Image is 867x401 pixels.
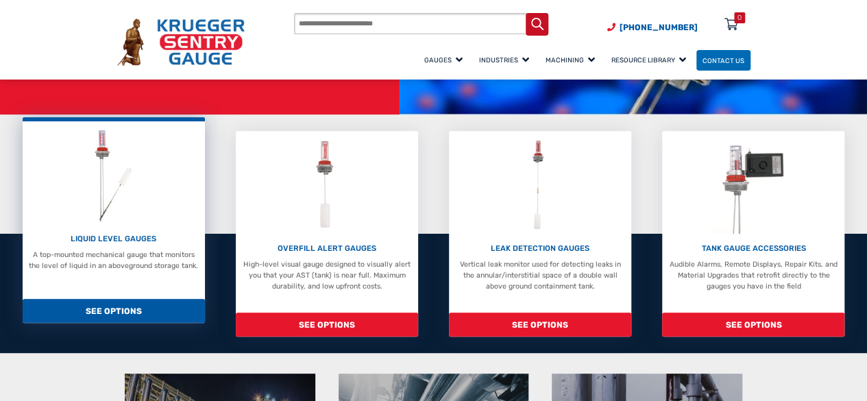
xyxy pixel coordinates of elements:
p: TANK GAUGE ACCESSORIES [668,243,840,254]
img: Krueger Sentry Gauge [117,19,245,66]
img: Tank Gauge Accessories [712,136,795,234]
img: Overfill Alert Gauges [304,136,350,234]
p: LEAK DETECTION GAUGES [454,243,626,254]
span: SEE OPTIONS [449,313,631,337]
a: Phone Number (920) 434-8860 [607,21,698,34]
a: Leak Detection Gauges LEAK DETECTION GAUGES Vertical leak monitor used for detecting leaks in the... [449,131,631,337]
span: Contact Us [703,56,744,64]
a: Overfill Alert Gauges OVERFILL ALERT GAUGES High-level visual gauge designed to visually alert yo... [236,131,418,337]
p: Audible Alarms, Remote Displays, Repair Kits, and Material Upgrades that retrofit directly to the... [668,259,840,291]
img: Liquid Level Gauges [86,127,141,225]
span: Machining [546,56,595,64]
span: Resource Library [611,56,686,64]
span: Industries [479,56,529,64]
span: SEE OPTIONS [662,313,844,337]
a: Liquid Level Gauges LIQUID LEVEL GAUGES A top-mounted mechanical gauge that monitors the level of... [23,117,205,323]
a: Tank Gauge Accessories TANK GAUGE ACCESSORIES Audible Alarms, Remote Displays, Repair Kits, and M... [662,131,844,337]
span: [PHONE_NUMBER] [620,23,698,32]
img: Leak Detection Gauges [520,136,560,234]
a: Resource Library [605,48,696,72]
span: Gauges [424,56,463,64]
span: SEE OPTIONS [236,313,418,337]
a: Machining [539,48,605,72]
a: Industries [473,48,539,72]
p: High-level visual gauge designed to visually alert you that your AST (tank) is near full. Maximum... [241,259,413,291]
p: A top-mounted mechanical gauge that monitors the level of liquid in an aboveground storage tank. [27,250,199,271]
div: 0 [737,12,742,23]
p: OVERFILL ALERT GAUGES [241,243,413,254]
a: Contact Us [696,50,750,71]
p: LIQUID LEVEL GAUGES [27,233,199,245]
span: SEE OPTIONS [23,299,205,323]
a: Gauges [418,48,473,72]
p: Vertical leak monitor used for detecting leaks in the annular/interstitial space of a double wall... [454,259,626,291]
